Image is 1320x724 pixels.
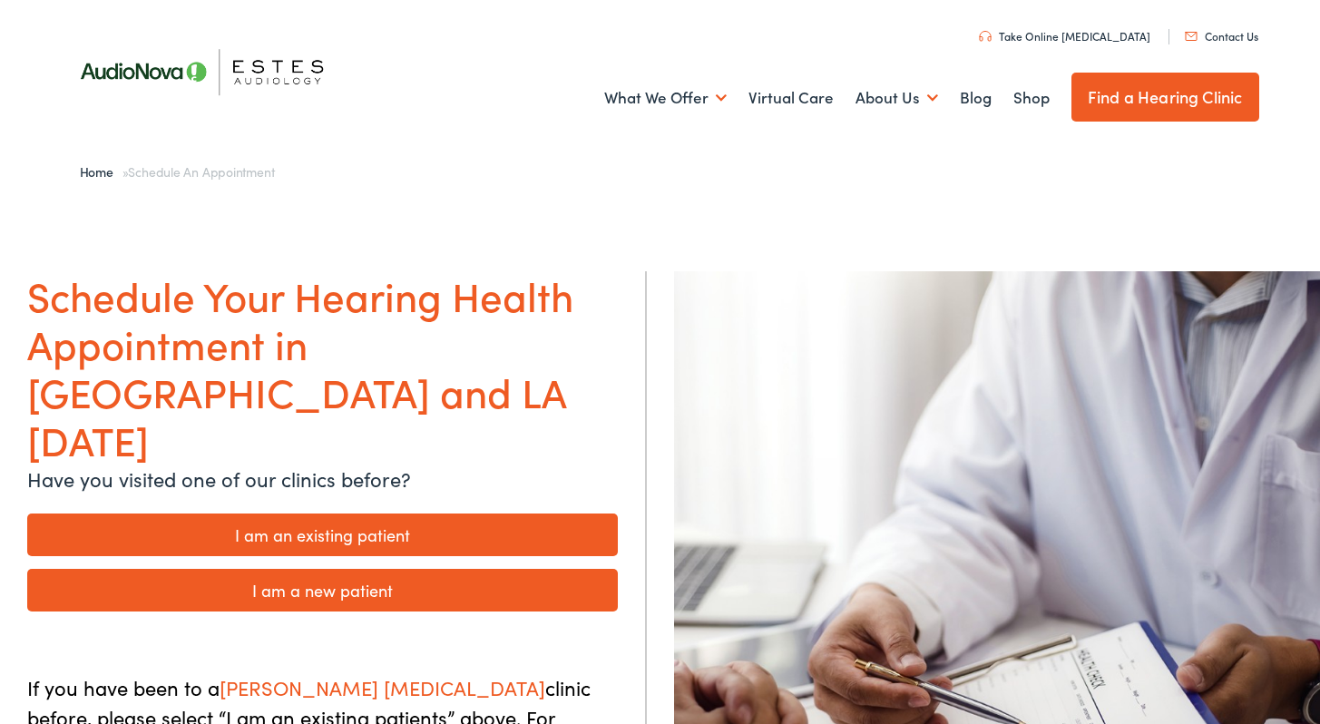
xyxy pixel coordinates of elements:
[1185,32,1198,41] img: utility icon
[856,64,938,132] a: About Us
[80,162,275,181] span: »
[80,162,122,181] a: Home
[979,31,992,42] img: utility icon
[128,162,274,181] span: Schedule an Appointment
[27,514,618,556] a: I am an existing patient
[960,64,992,132] a: Blog
[1071,73,1259,122] a: Find a Hearing Clinic
[1013,64,1050,132] a: Shop
[748,64,834,132] a: Virtual Care
[979,28,1150,44] a: Take Online [MEDICAL_DATA]
[27,271,618,463] h1: Schedule Your Hearing Health Appointment in [GEOGRAPHIC_DATA] and LA [DATE]
[604,64,727,132] a: What We Offer
[220,673,545,701] span: [PERSON_NAME] [MEDICAL_DATA]
[27,464,618,494] p: Have you visited one of our clinics before?
[27,569,618,611] a: I am a new patient
[1185,28,1258,44] a: Contact Us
